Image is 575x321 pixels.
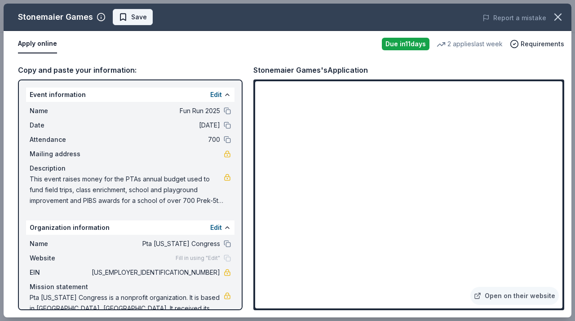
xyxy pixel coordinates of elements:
[382,38,429,50] div: Due in 11 days
[30,253,90,264] span: Website
[18,35,57,53] button: Apply online
[30,149,90,159] span: Mailing address
[30,134,90,145] span: Attendance
[30,281,231,292] div: Mission statement
[521,39,564,49] span: Requirements
[253,64,368,76] div: Stonemaier Games's Application
[26,88,234,102] div: Event information
[30,106,90,116] span: Name
[30,163,231,174] div: Description
[90,106,220,116] span: Fun Run 2025
[90,267,220,278] span: [US_EMPLOYER_IDENTIFICATION_NUMBER]
[90,120,220,131] span: [DATE]
[26,220,234,235] div: Organization information
[18,10,93,24] div: Stonemaier Games
[437,39,503,49] div: 2 applies last week
[90,134,220,145] span: 700
[30,267,90,278] span: EIN
[30,174,224,206] span: This event raises money for the PTAs annual budget used to fund field trips, class enrichment, sc...
[30,120,90,131] span: Date
[18,64,243,76] div: Copy and paste your information:
[176,255,220,262] span: Fill in using "Edit"
[131,12,147,22] span: Save
[470,287,559,305] a: Open on their website
[210,222,222,233] button: Edit
[482,13,546,23] button: Report a mistake
[113,9,153,25] button: Save
[90,238,220,249] span: Pta [US_STATE] Congress
[210,89,222,100] button: Edit
[30,238,90,249] span: Name
[510,39,564,49] button: Requirements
